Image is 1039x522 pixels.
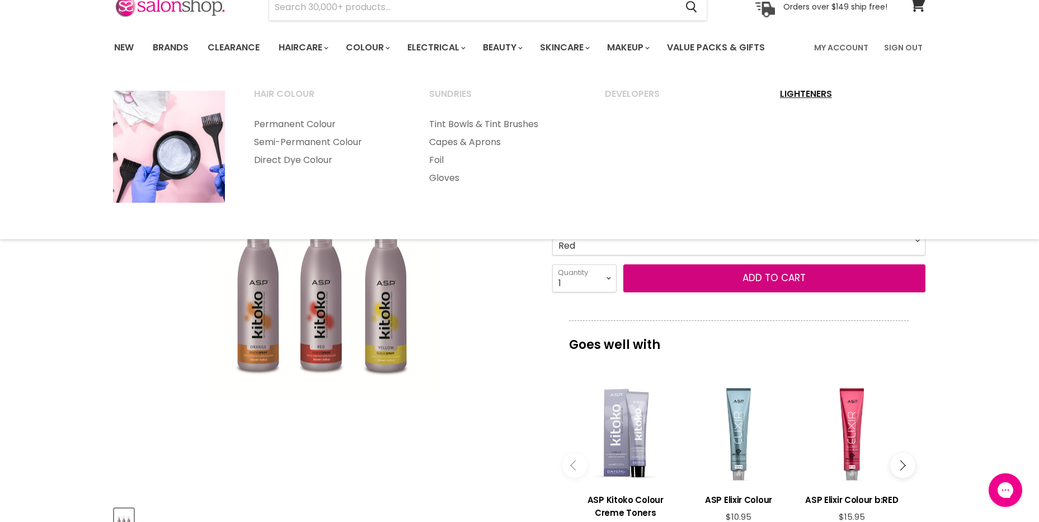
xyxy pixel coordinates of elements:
a: Foil [415,151,589,169]
ul: Main menu [240,115,413,169]
a: View product:ASP Elixir Colour [688,485,789,512]
h3: ASP Elixir Colour b:RED [801,493,902,506]
a: Makeup [599,36,656,59]
a: Hair Colour [240,85,413,113]
a: Permanent Colour [240,115,413,133]
a: Skincare [532,36,596,59]
a: Electrical [399,36,472,59]
a: Capes & Aprons [415,133,589,151]
a: Clearance [199,36,268,59]
ul: Main menu [415,115,589,187]
a: New [106,36,142,59]
h3: ASP Kitoko Colour Creme Toners [575,493,676,519]
a: Tint Bowls & Tint Brushes [415,115,589,133]
img: ASP Kitoko Instant Pre-Pigmentation Spray & Gel [206,113,440,464]
a: Beauty [474,36,529,59]
p: Orders over $149 ship free! [783,2,887,12]
p: Goes well with [569,320,909,357]
iframe: Gorgias live chat messenger [983,469,1028,511]
ul: Main menu [106,31,791,64]
a: My Account [807,36,875,59]
a: Sign Out [877,36,929,59]
span: Add to cart [742,271,806,285]
div: ASP Kitoko Instant Pre-Pigmentation Spray & Gel image. Click or Scroll to Zoom. [114,80,532,498]
a: Haircare [270,36,335,59]
h3: ASP Elixir Colour [688,493,789,506]
a: Lighteners [766,85,939,113]
a: Colour [337,36,397,59]
a: Gloves [415,169,589,187]
a: View product:ASP Elixir Colour b:RED [801,485,902,512]
a: Direct Dye Colour [240,151,413,169]
a: Value Packs & Gifts [659,36,773,59]
a: Semi-Permanent Colour [240,133,413,151]
a: Brands [144,36,197,59]
a: Sundries [415,85,589,113]
select: Quantity [552,264,617,292]
a: Developers [591,85,764,113]
button: Add to cart [623,264,925,292]
nav: Main [100,31,939,64]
